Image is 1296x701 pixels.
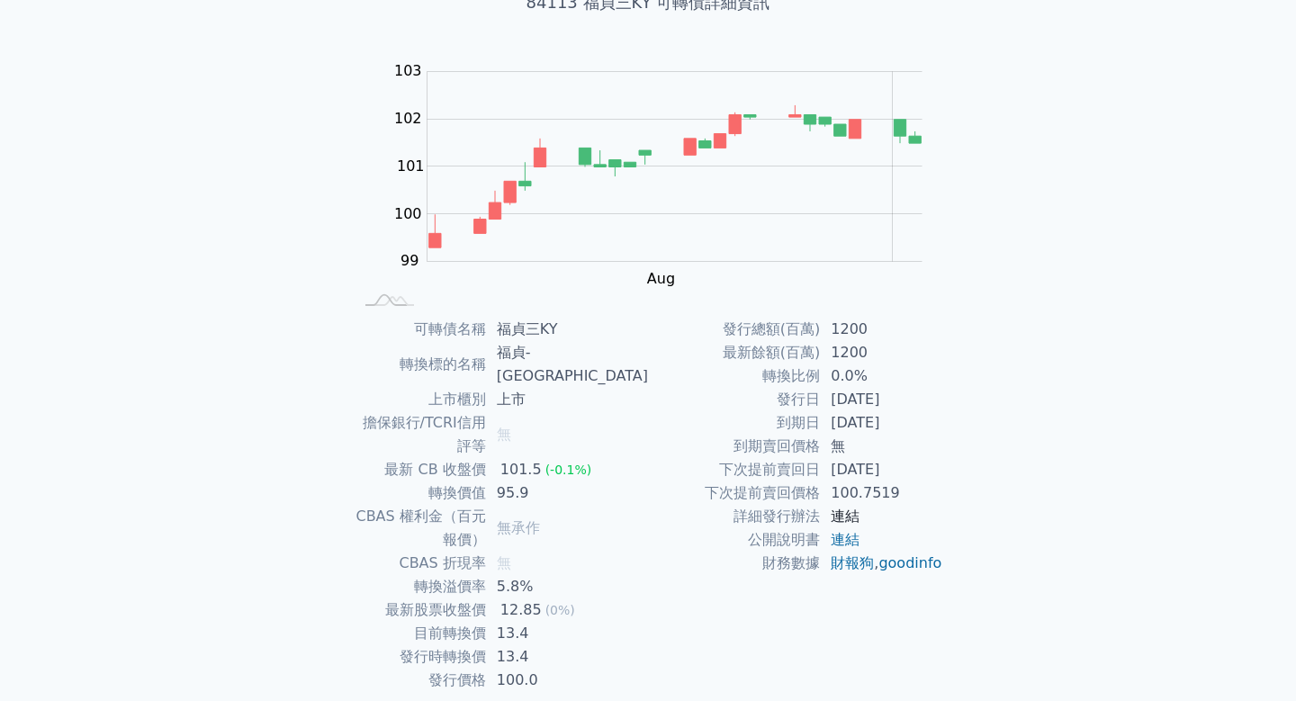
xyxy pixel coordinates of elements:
[820,481,943,505] td: 100.7519
[353,411,486,458] td: 擔保銀行/TCRI信用評等
[353,341,486,388] td: 轉換標的名稱
[400,252,418,269] tspan: 99
[820,458,943,481] td: [DATE]
[648,364,820,388] td: 轉換比例
[353,622,486,645] td: 目前轉換價
[394,205,422,222] tspan: 100
[353,575,486,598] td: 轉換溢價率
[394,62,422,79] tspan: 103
[820,364,943,388] td: 0.0%
[545,603,575,617] span: (0%)
[497,426,511,443] span: 無
[820,435,943,458] td: 無
[353,598,486,622] td: 最新股票收盤價
[486,318,648,341] td: 福貞三KY
[353,552,486,575] td: CBAS 折現率
[648,388,820,411] td: 發行日
[831,508,859,525] a: 連結
[820,318,943,341] td: 1200
[648,481,820,505] td: 下次提前賣回價格
[820,388,943,411] td: [DATE]
[820,411,943,435] td: [DATE]
[486,575,648,598] td: 5.8%
[429,105,922,247] g: Series
[647,270,675,287] tspan: Aug
[820,341,943,364] td: 1200
[353,669,486,692] td: 發行價格
[648,505,820,528] td: 詳細發行辦法
[486,388,648,411] td: 上市
[648,435,820,458] td: 到期賣回價格
[394,110,422,127] tspan: 102
[353,645,486,669] td: 發行時轉換價
[878,554,941,571] a: goodinfo
[648,341,820,364] td: 最新餘額(百萬)
[545,463,592,477] span: (-0.1%)
[648,318,820,341] td: 發行總額(百萬)
[497,458,545,481] div: 101.5
[353,481,486,505] td: 轉換價值
[486,622,648,645] td: 13.4
[373,62,949,287] g: Chart
[648,458,820,481] td: 下次提前賣回日
[497,519,540,536] span: 無承作
[648,411,820,435] td: 到期日
[486,645,648,669] td: 13.4
[353,388,486,411] td: 上市櫃別
[397,157,425,175] tspan: 101
[497,554,511,571] span: 無
[486,341,648,388] td: 福貞-[GEOGRAPHIC_DATA]
[353,458,486,481] td: 最新 CB 收盤價
[648,552,820,575] td: 財務數據
[353,318,486,341] td: 可轉債名稱
[648,528,820,552] td: 公開說明書
[486,669,648,692] td: 100.0
[486,481,648,505] td: 95.9
[820,552,943,575] td: ,
[497,598,545,622] div: 12.85
[831,531,859,548] a: 連結
[831,554,874,571] a: 財報狗
[353,505,486,552] td: CBAS 權利金（百元報價）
